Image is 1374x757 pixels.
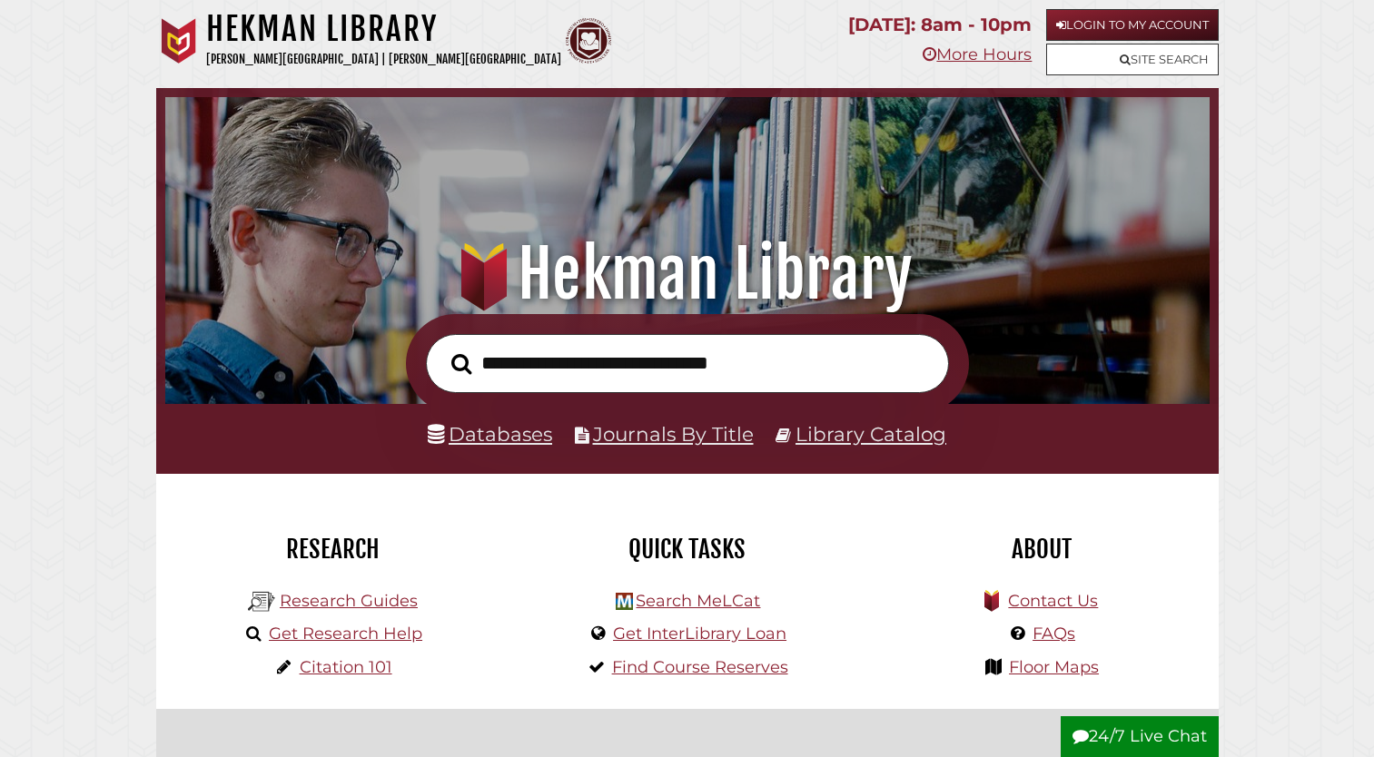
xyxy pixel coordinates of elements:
[269,624,422,644] a: Get Research Help
[796,422,946,446] a: Library Catalog
[206,49,561,70] p: [PERSON_NAME][GEOGRAPHIC_DATA] | [PERSON_NAME][GEOGRAPHIC_DATA]
[566,18,611,64] img: Calvin Theological Seminary
[1046,9,1219,41] a: Login to My Account
[848,9,1032,41] p: [DATE]: 8am - 10pm
[593,422,754,446] a: Journals By Title
[923,44,1032,64] a: More Hours
[1009,657,1099,677] a: Floor Maps
[185,234,1189,314] h1: Hekman Library
[612,657,788,677] a: Find Course Reserves
[636,591,760,611] a: Search MeLCat
[206,9,561,49] h1: Hekman Library
[451,352,471,374] i: Search
[442,349,480,380] button: Search
[1008,591,1098,611] a: Contact Us
[300,657,392,677] a: Citation 101
[428,422,552,446] a: Databases
[878,534,1205,565] h2: About
[1033,624,1075,644] a: FAQs
[613,624,786,644] a: Get InterLibrary Loan
[170,534,497,565] h2: Research
[248,588,275,615] img: Hekman Library Logo
[616,593,633,610] img: Hekman Library Logo
[280,591,418,611] a: Research Guides
[156,18,202,64] img: Calvin University
[524,534,851,565] h2: Quick Tasks
[1046,44,1219,75] a: Site Search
